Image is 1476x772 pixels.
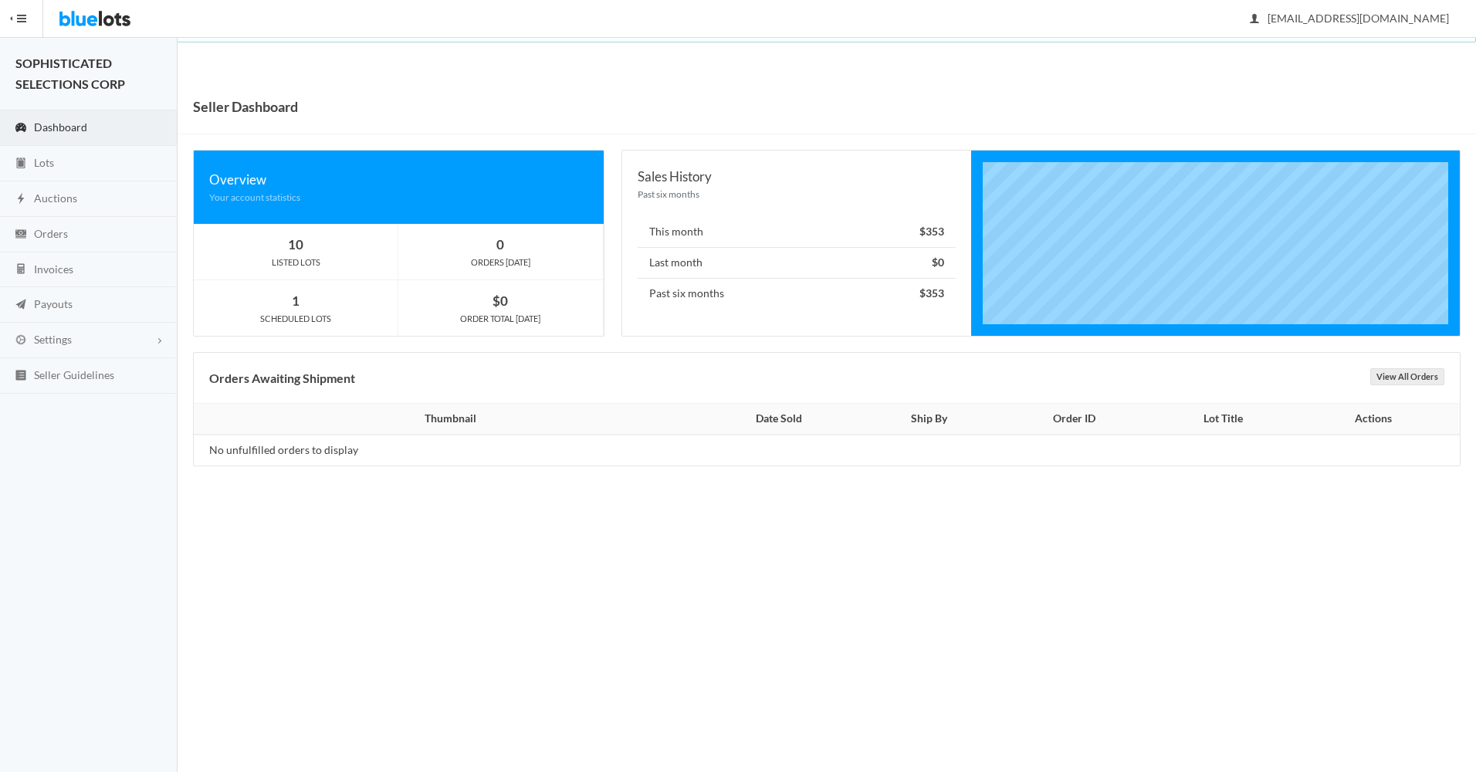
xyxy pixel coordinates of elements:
[496,236,504,252] strong: 0
[13,262,29,277] ion-icon: calculator
[13,334,29,348] ion-icon: cog
[34,297,73,310] span: Payouts
[34,156,54,169] span: Lots
[34,262,73,276] span: Invoices
[1251,12,1449,25] span: [EMAIL_ADDRESS][DOMAIN_NAME]
[1370,368,1444,385] a: View All Orders
[638,217,956,248] li: This month
[1295,404,1460,435] th: Actions
[13,369,29,384] ion-icon: list box
[194,404,697,435] th: Thumbnail
[1247,12,1262,27] ion-icon: person
[209,169,588,190] div: Overview
[292,293,300,309] strong: 1
[194,312,398,326] div: SCHEDULED LOTS
[1151,404,1296,435] th: Lot Title
[209,371,355,385] b: Orders Awaiting Shipment
[862,404,997,435] th: Ship By
[194,435,697,466] td: No unfulfilled orders to display
[13,121,29,136] ion-icon: speedometer
[919,225,944,238] strong: $353
[13,298,29,313] ion-icon: paper plane
[638,247,956,279] li: Last month
[398,312,602,326] div: ORDER TOTAL [DATE]
[34,120,87,134] span: Dashboard
[13,228,29,242] ion-icon: cash
[34,227,68,240] span: Orders
[13,157,29,171] ion-icon: clipboard
[34,333,72,346] span: Settings
[209,190,588,205] div: Your account statistics
[638,278,956,309] li: Past six months
[638,166,956,187] div: Sales History
[34,191,77,205] span: Auctions
[697,404,862,435] th: Date Sold
[15,56,125,91] strong: SOPHISTICATED SELECTIONS CORP
[493,293,508,309] strong: $0
[398,256,602,269] div: ORDERS [DATE]
[193,95,298,118] h1: Seller Dashboard
[13,192,29,207] ion-icon: flash
[932,256,944,269] strong: $0
[34,368,114,381] span: Seller Guidelines
[194,256,398,269] div: LISTED LOTS
[919,286,944,300] strong: $353
[638,187,956,201] div: Past six months
[997,404,1151,435] th: Order ID
[288,236,303,252] strong: 10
